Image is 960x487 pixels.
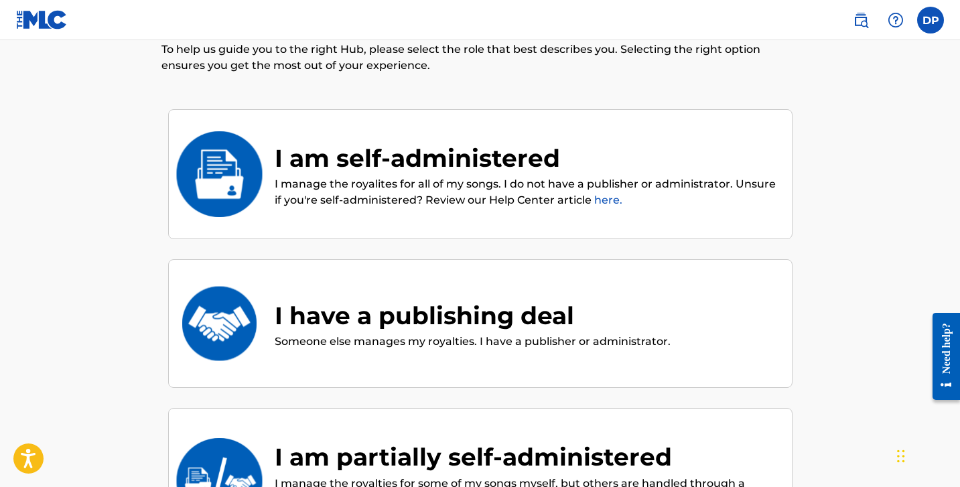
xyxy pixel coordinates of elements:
[917,7,944,33] div: User Menu
[853,12,869,28] img: search
[922,301,960,411] iframe: Resource Center
[882,7,909,33] div: Help
[275,334,671,350] p: Someone else manages my royalties. I have a publisher or administrator.
[888,12,904,28] img: help
[168,109,793,240] div: I am self-administeredI am self-administeredI manage the royalites for all of my songs. I do not ...
[847,7,874,33] a: Public Search
[594,194,622,206] a: here.
[275,176,778,208] p: I manage the royalites for all of my songs. I do not have a publisher or administrator. Unsure if...
[275,439,778,475] div: I am partially self-administered
[275,297,671,334] div: I have a publishing deal
[893,423,960,487] iframe: Chat Widget
[897,436,905,476] div: Drag
[16,10,68,29] img: MLC Logo
[175,131,263,217] img: I am self-administered
[275,140,778,176] div: I am self-administered
[161,42,799,74] p: To help us guide you to the right Hub, please select the role that best describes you. Selecting ...
[175,281,263,366] img: I have a publishing deal
[168,259,793,388] div: I have a publishing dealI have a publishing dealSomeone else manages my royalties. I have a publi...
